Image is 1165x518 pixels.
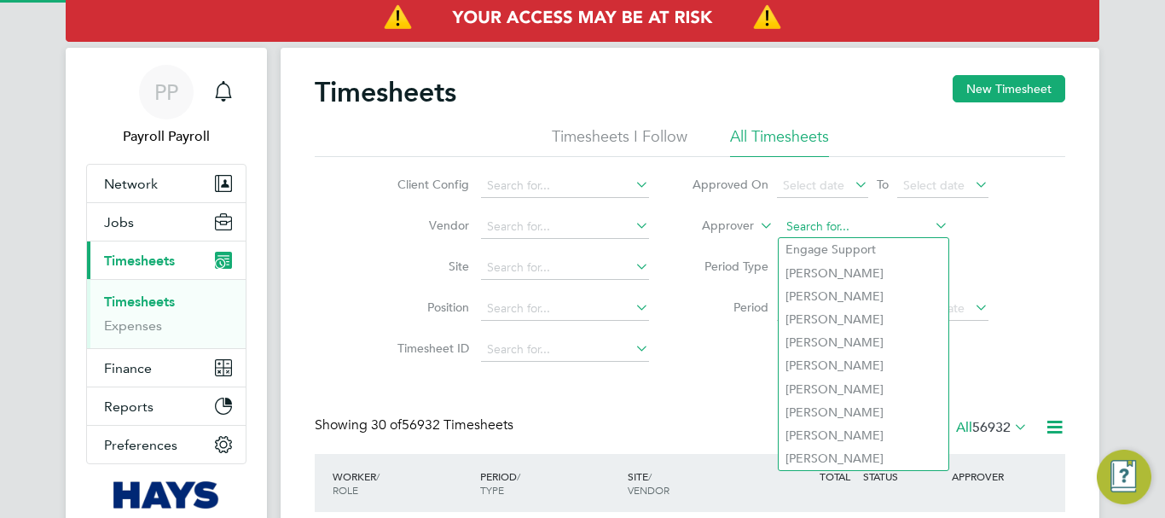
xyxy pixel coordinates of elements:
[692,300,768,315] label: Period
[481,256,649,280] input: Search for...
[552,126,687,157] li: Timesheets I Follow
[392,300,469,315] label: Position
[87,242,246,279] button: Timesheets
[903,300,965,316] span: Select date
[376,469,380,483] span: /
[104,294,175,310] a: Timesheets
[677,218,754,235] label: Approver
[104,253,175,269] span: Timesheets
[903,178,965,193] span: Select date
[87,165,246,202] button: Network
[481,174,649,198] input: Search for...
[953,75,1065,102] button: New Timesheet
[692,177,768,192] label: Approved On
[392,340,469,356] label: Timesheet ID
[859,461,948,492] div: STATUS
[872,173,894,195] span: To
[779,262,948,285] li: [PERSON_NAME]
[104,399,154,415] span: Reports
[972,419,1011,436] span: 56932
[779,285,948,308] li: [PERSON_NAME]
[623,461,771,505] div: SITE
[648,469,652,483] span: /
[956,419,1028,436] label: All
[392,259,469,274] label: Site
[517,469,520,483] span: /
[104,437,177,453] span: Preferences
[87,203,246,241] button: Jobs
[104,214,134,230] span: Jobs
[87,387,246,425] button: Reports
[87,349,246,387] button: Finance
[392,177,469,192] label: Client Config
[104,176,158,192] span: Network
[113,481,220,509] img: hays-logo-retina.png
[333,483,358,497] span: ROLE
[783,178,844,193] span: Select date
[154,81,178,103] span: PP
[371,416,402,434] span: 30 of
[481,297,649,321] input: Search for...
[104,360,152,376] span: Finance
[371,416,513,434] span: 56932 Timesheets
[315,75,456,109] h2: Timesheets
[481,215,649,239] input: Search for...
[87,426,246,463] button: Preferences
[476,461,623,505] div: PERIOD
[692,259,768,274] label: Period Type
[86,65,246,147] a: PPPayroll Payroll
[820,469,850,483] span: TOTAL
[780,215,948,239] input: Search for...
[86,481,246,509] a: Go to home page
[480,483,504,497] span: TYPE
[730,126,829,157] li: All Timesheets
[779,447,948,470] li: [PERSON_NAME]
[87,279,246,348] div: Timesheets
[948,461,1036,492] div: APPROVER
[1097,450,1151,504] button: Engage Resource Center
[779,308,948,331] li: [PERSON_NAME]
[315,416,517,434] div: Showing
[779,331,948,354] li: [PERSON_NAME]
[779,238,948,261] li: Engage Support
[779,424,948,447] li: [PERSON_NAME]
[392,218,469,233] label: Vendor
[104,317,162,334] a: Expenses
[779,378,948,401] li: [PERSON_NAME]
[328,461,476,505] div: WORKER
[907,416,1031,440] div: Status
[779,401,948,424] li: [PERSON_NAME]
[628,483,669,497] span: VENDOR
[86,126,246,147] span: Payroll Payroll
[481,338,649,362] input: Search for...
[779,354,948,377] li: [PERSON_NAME]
